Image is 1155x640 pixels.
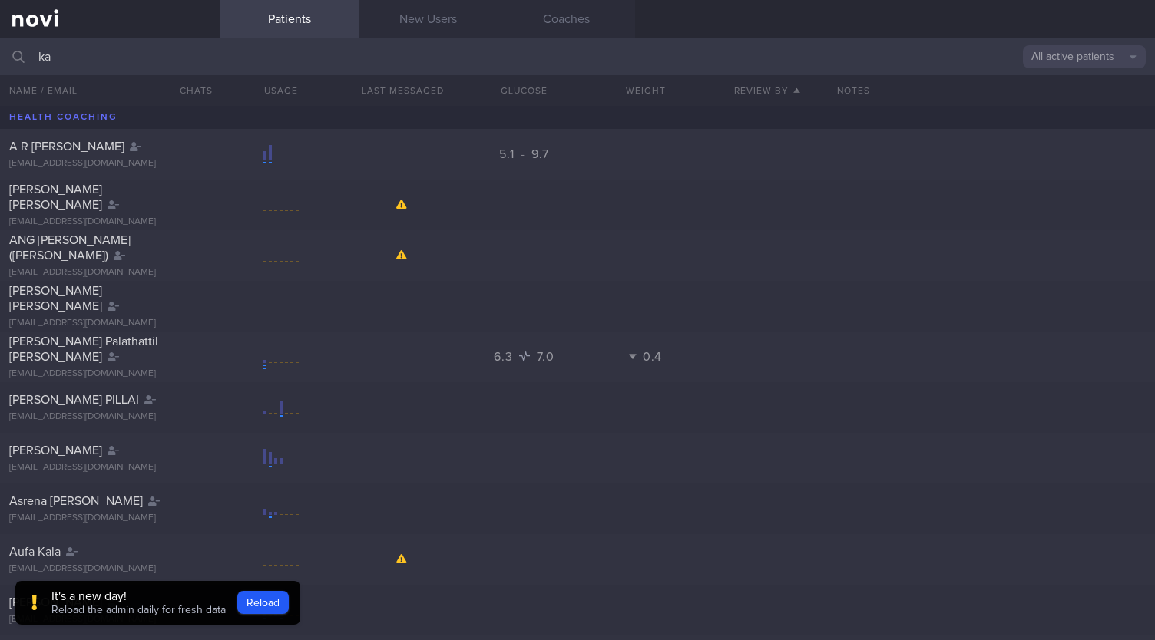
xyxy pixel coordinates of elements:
div: [EMAIL_ADDRESS][DOMAIN_NAME] [9,267,211,279]
span: Asrena [PERSON_NAME] [9,495,143,507]
span: [PERSON_NAME] PILLAI [9,394,139,406]
span: Reload the admin daily for fresh data [51,605,226,615]
span: Aufa Kala [9,546,61,558]
div: [EMAIL_ADDRESS][DOMAIN_NAME] [9,462,211,473]
div: Notes [828,75,1155,106]
span: 0.4 [643,351,662,363]
div: Usage [220,75,342,106]
span: 5.1 [499,148,518,160]
button: Reload [237,591,289,614]
span: 6.3 [494,351,516,363]
button: Last Messaged [342,75,463,106]
span: [PERSON_NAME] [PERSON_NAME] [9,183,102,211]
div: [EMAIL_ADDRESS][DOMAIN_NAME] [9,563,211,575]
span: [PERSON_NAME] [PERSON_NAME] [9,285,102,312]
span: ANG [PERSON_NAME] ([PERSON_NAME]) [9,234,131,262]
span: [PERSON_NAME] Palathattil [PERSON_NAME] [9,335,158,363]
span: 9.7 [531,148,548,160]
span: A R [PERSON_NAME] [9,140,124,153]
div: [EMAIL_ADDRESS][DOMAIN_NAME] [9,368,211,380]
div: [EMAIL_ADDRESS][DOMAIN_NAME] [9,318,211,329]
button: Glucose [463,75,584,106]
div: [EMAIL_ADDRESS][DOMAIN_NAME] [9,411,211,423]
div: [EMAIL_ADDRESS][DOMAIN_NAME] [9,216,211,228]
button: Review By [707,75,828,106]
span: [PERSON_NAME] [9,444,102,457]
span: 7.0 [537,351,554,363]
span: [PERSON_NAME] [9,596,102,609]
button: Chats [159,75,220,106]
button: All active patients [1023,45,1146,68]
div: It's a new day! [51,589,226,604]
div: [EMAIL_ADDRESS][DOMAIN_NAME] [9,513,211,524]
div: [EMAIL_ADDRESS][DOMAIN_NAME] [9,158,211,170]
button: Weight [585,75,707,106]
span: - [521,148,525,160]
div: [EMAIL_ADDRESS][DOMAIN_NAME] [9,614,211,625]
